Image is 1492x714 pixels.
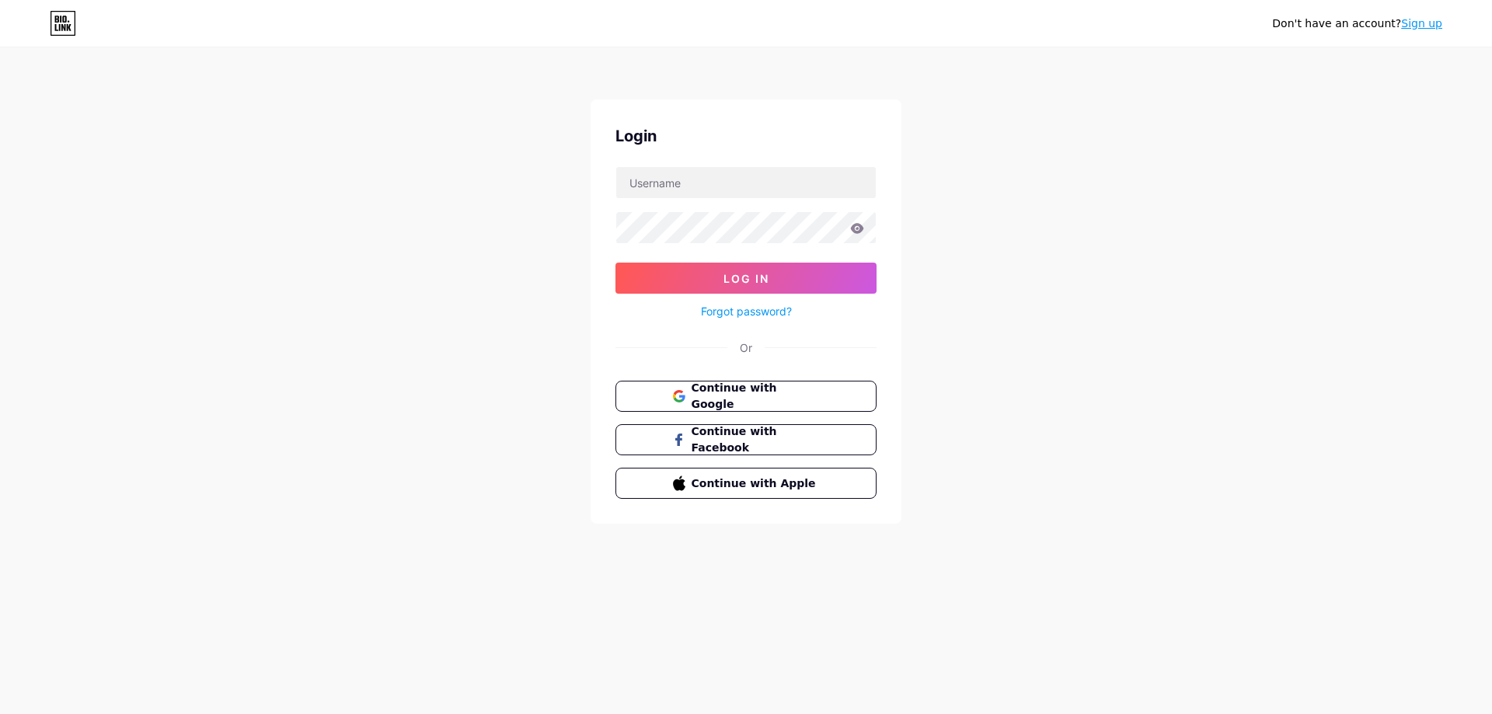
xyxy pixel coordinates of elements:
[615,424,877,455] button: Continue with Facebook
[615,381,877,412] button: Continue with Google
[615,468,877,499] button: Continue with Apple
[701,303,792,319] a: Forgot password?
[740,340,752,356] div: Or
[616,167,876,198] input: Username
[615,124,877,148] div: Login
[1401,17,1442,30] a: Sign up
[692,380,820,413] span: Continue with Google
[692,423,820,456] span: Continue with Facebook
[692,475,820,492] span: Continue with Apple
[615,263,877,294] button: Log In
[1272,16,1442,32] div: Don't have an account?
[723,272,769,285] span: Log In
